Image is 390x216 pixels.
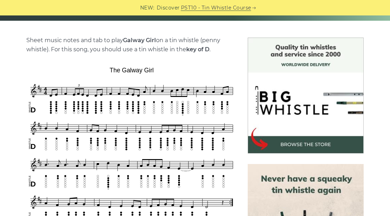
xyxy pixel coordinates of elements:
span: Discover [157,4,180,12]
p: Sheet music notes and tab to play on a tin whistle (penny whistle). For this song, you should use... [26,36,237,54]
a: PST10 - Tin Whistle Course [181,4,251,12]
img: BigWhistle Tin Whistle Store [248,38,364,153]
span: NEW: [140,4,155,12]
strong: Galway Girl [123,37,156,44]
strong: key of D [186,46,209,53]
